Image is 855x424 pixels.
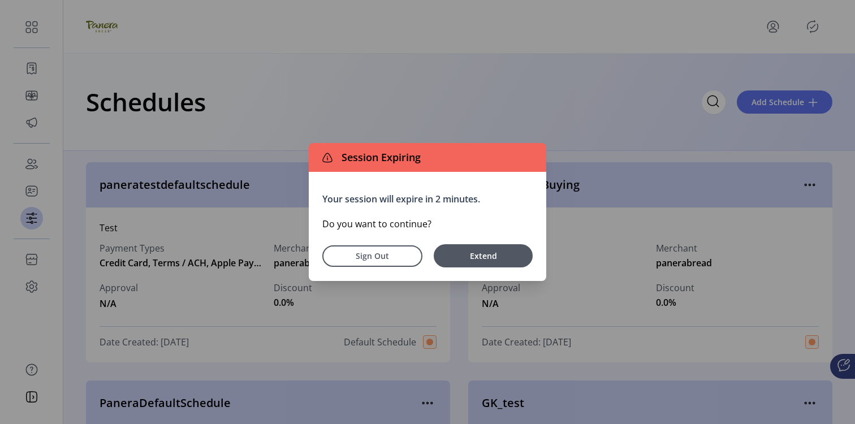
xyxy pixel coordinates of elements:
button: Extend [434,244,533,267]
p: Your session will expire in 2 minutes. [322,192,533,206]
span: Sign Out [337,250,408,262]
p: Do you want to continue? [322,217,533,231]
span: Session Expiring [337,150,421,165]
span: Extend [439,250,527,262]
button: Sign Out [322,245,422,267]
